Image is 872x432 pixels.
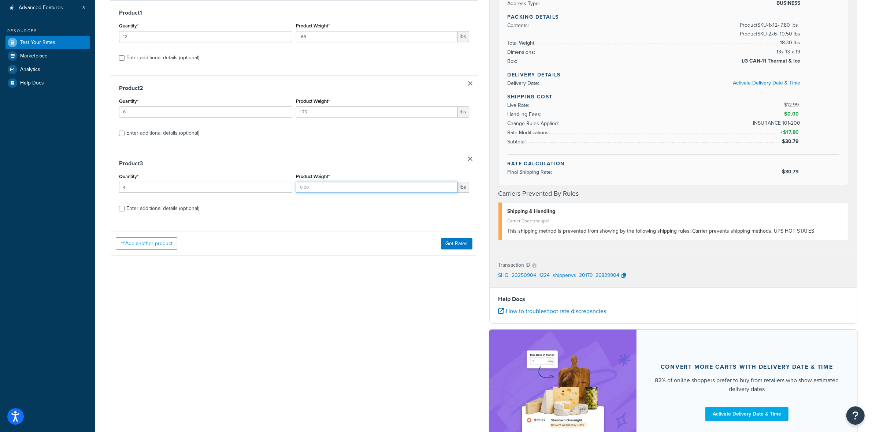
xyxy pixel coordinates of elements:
span: Delivery Date: [508,79,541,87]
div: Carrier Code: shqups1 [508,216,843,226]
span: Box: [508,57,519,65]
span: $0.00 [784,110,801,118]
input: Enter additional details (optional) [119,206,125,211]
span: Subtotal: [508,138,529,146]
button: Add another product [116,237,177,250]
a: Activate Delivery Date & Time [705,407,788,421]
h4: Help Docs [498,295,849,304]
button: Get Rates [441,238,472,249]
span: Marketplace [20,53,48,59]
input: Enter additional details (optional) [119,55,125,61]
h4: Packing Details [508,13,839,21]
span: 3 [82,5,85,11]
span: $30.79 [782,168,801,176]
label: Product Weight* [296,23,330,29]
div: Convert more carts with delivery date & time [661,363,833,371]
input: Enter additional details (optional) [119,131,125,136]
a: Remove Item [468,157,472,161]
p: Transaction ID [498,260,531,270]
span: 13 x 13 x 19 [775,48,801,56]
h4: Shipping Cost [508,93,839,101]
label: Product Weight* [296,174,330,179]
label: Quantity* [119,98,138,104]
a: Test Your Rates [5,36,90,49]
span: Live Rate: [508,101,531,109]
span: $12.99 [784,101,801,109]
span: Help Docs [20,80,44,86]
span: Final Shipping Rate: [508,168,554,176]
a: Help Docs [5,76,90,90]
span: 18.30 lbs [779,38,801,47]
label: Quantity* [119,174,138,179]
div: Resources [5,28,90,34]
div: 82% of online shoppers prefer to buy from retailers who show estimated delivery dates [654,376,840,394]
span: lbs [458,182,469,193]
span: Rate Modifications: [508,129,552,136]
input: 0.0 [119,31,292,42]
input: 0.0 [119,182,292,193]
span: Total Weight: [508,39,538,47]
span: $30.79 [782,138,801,145]
span: Dimensions: [508,48,537,56]
a: Advanced Features3 [5,1,90,15]
h3: Product 3 [119,160,469,167]
span: Analytics [20,67,40,73]
a: Analytics [5,63,90,76]
div: Enter additional details (optional) [126,203,199,214]
span: lbs [458,106,469,117]
span: + [779,128,800,137]
a: Marketplace [5,49,90,63]
a: Activate Delivery Date & Time [733,79,801,87]
button: Open Resource Center [846,406,865,425]
span: $17.80 [783,128,801,136]
span: lbs [458,31,469,42]
label: Quantity* [119,23,138,29]
h4: Rate Calculation [508,160,839,168]
div: Enter additional details (optional) [126,53,199,63]
input: 0.00 [296,182,458,193]
div: Shipping & Handling [508,206,843,217]
span: Contents: [508,22,531,29]
h4: Delivery Details [508,71,839,79]
span: This shipping method is prevented from showing by the following shipping rules: Carrier prevents ... [508,227,815,235]
input: 0.0 [119,106,292,117]
h3: Product 1 [119,9,469,16]
span: Handling Fees: [508,110,543,118]
span: Product SKU-1 x 12 - 7.80 lbs Product SKU-2 x 6 - 10.50 lbs [738,21,801,38]
a: How to troubleshoot rate discrepancies [498,307,606,315]
span: Test Your Rates [20,40,55,46]
span: LG CAN-11 Thermal & Ice [740,57,801,65]
h4: Carriers Prevented By Rules [498,189,849,199]
label: Product Weight* [296,98,330,104]
li: Advanced Features [5,1,90,15]
input: 0.00 [296,106,458,117]
span: Advanced Features [19,5,63,11]
div: Enter additional details (optional) [126,128,199,138]
h3: Product 2 [119,84,469,92]
input: 0.00 [296,31,458,42]
span: Change Rules Applied: [508,120,561,127]
p: SHQ_20250904_1224_shipperws_20179_26829904 [498,270,620,281]
span: INSURANCE 101-200 [752,119,801,128]
a: Remove Item [468,81,472,86]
